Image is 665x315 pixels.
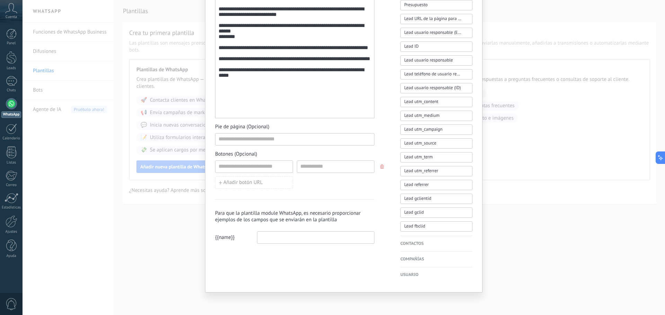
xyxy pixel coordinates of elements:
[400,152,472,163] button: Lead utm_term
[404,43,419,50] span: Lead ID
[400,55,472,66] button: Lead usuario responsable
[400,221,472,232] button: Lead fbclid
[1,254,21,258] div: Ayuda
[400,194,472,204] button: Lead gclientid
[404,1,428,8] span: Presupuesto
[404,29,461,36] span: Lead usuario responsable (Email)
[215,176,293,189] button: Añadir botón URL
[400,28,472,38] button: Lead usuario responsable (Email)
[400,166,472,176] button: Lead utm_referrer
[404,57,453,64] span: Lead usuario responsable
[400,111,472,121] button: Lead utm_medium
[400,124,472,135] button: Lead utm_campaign
[404,167,438,174] span: Lead utm_referrer
[404,223,425,230] span: Lead fbclid
[1,136,21,141] div: Calendario
[1,160,21,165] div: Listas
[404,15,461,22] span: Lead URL de la página para compartir con los clientes
[6,15,17,19] span: Cuenta
[400,41,472,52] button: Lead ID
[215,234,234,241] span: {{name}}
[404,209,424,216] span: Lead gclid
[404,71,461,77] span: Lead teléfono de usuario responsable
[215,151,374,158] span: Botones (Opcional)
[1,111,21,118] div: WhatsApp
[1,41,21,46] div: Panel
[404,112,440,119] span: Lead utm_medium
[404,195,431,202] span: Lead gclientid
[400,256,472,263] h4: Compañías
[400,138,472,149] button: Lead utm_source
[404,84,461,91] span: Lead usuario responsable (ID)
[1,88,21,93] div: Chats
[400,271,472,278] h4: Usuario
[404,181,429,188] span: Lead referrer
[1,230,21,234] div: Ajustes
[215,210,374,223] h3: Para que la plantilla module WhatsApp, es necesario proporcionar ejemplos de los campos que se en...
[400,207,472,218] button: Lead gclid
[400,97,472,107] button: Lead utm_content
[215,123,374,130] span: Pie de página (Opcional)
[400,69,472,80] button: Lead teléfono de usuario responsable
[1,205,21,210] div: Estadísticas
[400,14,472,24] button: Lead URL de la página para compartir con los clientes
[400,240,472,247] h4: Contactos
[1,183,21,187] div: Correo
[1,66,21,71] div: Leads
[400,180,472,190] button: Lead referrer
[400,83,472,93] button: Lead usuario responsable (ID)
[404,98,438,105] span: Lead utm_content
[223,180,263,185] span: Añadir botón URL
[404,140,436,147] span: Lead utm_source
[404,154,433,160] span: Lead utm_term
[404,126,443,133] span: Lead utm_campaign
